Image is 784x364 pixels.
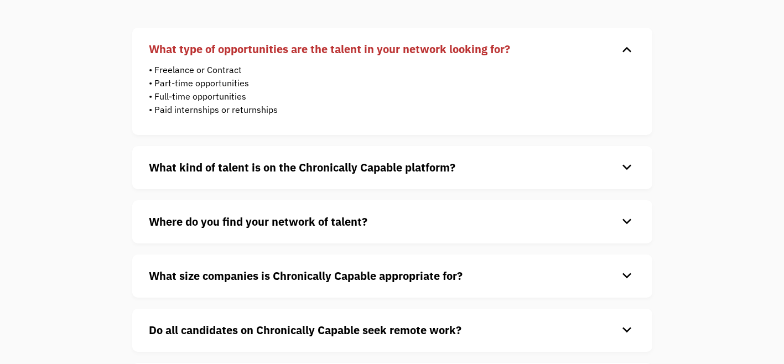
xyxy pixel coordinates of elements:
[618,41,636,58] div: keyboard_arrow_down
[149,63,619,116] p: • Freelance or Contract • Part-time opportunities • Full-time opportunities • Paid internships or...
[149,323,461,337] strong: Do all candidates on Chronically Capable seek remote work?
[618,159,636,176] div: keyboard_arrow_down
[618,214,636,230] div: keyboard_arrow_down
[149,214,367,229] strong: Where do you find your network of talent?
[618,268,636,284] div: keyboard_arrow_down
[149,41,510,56] strong: What type of opportunities are the talent in your network looking for?
[618,322,636,339] div: keyboard_arrow_down
[149,160,455,175] strong: What kind of talent is on the Chronically Capable platform?
[149,268,463,283] strong: What size companies is Chronically Capable appropriate for?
